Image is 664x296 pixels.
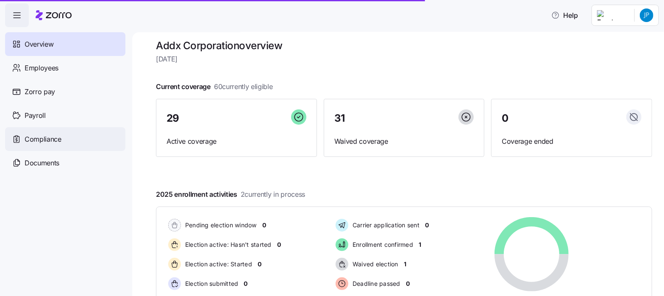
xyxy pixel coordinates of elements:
span: 2025 enrollment activities [156,189,305,200]
span: 0 [406,279,410,288]
span: Coverage ended [502,136,642,147]
a: Documents [5,151,125,175]
a: Payroll [5,103,125,127]
span: Election active: Hasn't started [183,240,272,249]
span: Pending election window [183,221,257,229]
span: Overview [25,39,53,50]
span: Employees [25,63,58,73]
span: 0 [502,113,508,123]
a: Zorro pay [5,80,125,103]
img: 4de1289c2919fdf7a84ae0ee27ab751b [640,8,653,22]
span: Current coverage [156,81,273,92]
span: Documents [25,158,59,168]
span: Zorro pay [25,87,55,97]
button: Help [545,7,585,24]
span: 1 [419,240,421,249]
span: 31 [334,113,345,123]
span: Active coverage [167,136,306,147]
span: Carrier application sent [350,221,420,229]
h1: Addx Corporation overview [156,39,652,52]
span: Election submitted [183,279,239,288]
span: 1 [404,260,406,268]
a: Overview [5,32,125,56]
span: 0 [425,221,429,229]
img: Employer logo [597,10,628,20]
span: Payroll [25,110,46,121]
span: 0 [262,221,266,229]
span: 0 [258,260,261,268]
span: Enrollment confirmed [350,240,413,249]
span: 0 [277,240,281,249]
a: Compliance [5,127,125,151]
span: Waived coverage [334,136,474,147]
span: [DATE] [156,54,652,64]
span: Compliance [25,134,61,145]
span: Waived election [350,260,398,268]
span: Election active: Started [183,260,252,268]
span: 2 currently in process [241,189,305,200]
span: 29 [167,113,179,123]
span: Deadline passed [350,279,400,288]
span: 0 [244,279,248,288]
span: Help [551,10,578,20]
a: Employees [5,56,125,80]
span: 60 currently eligible [214,81,273,92]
